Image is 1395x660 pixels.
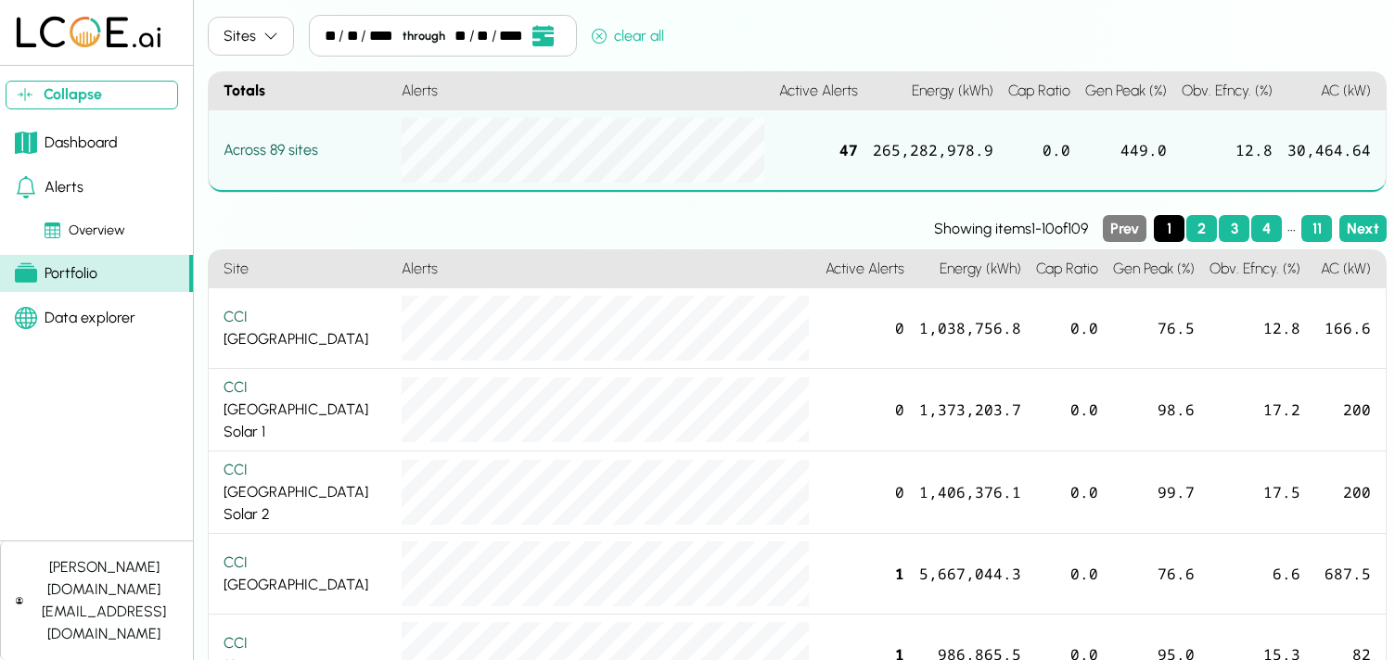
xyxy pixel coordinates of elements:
[15,262,97,285] div: Portfolio
[1078,110,1174,192] div: 449.0
[1078,72,1174,110] h4: Gen Peak (%)
[1308,534,1386,615] div: 687.5
[209,72,394,110] h4: Totals
[584,22,672,57] button: clear all
[912,288,1029,369] div: 1,038,756.8
[818,250,912,288] h4: Active Alerts
[477,25,489,47] div: day,
[1106,250,1202,288] h4: Gen Peak (%)
[1174,110,1280,192] div: 12.8
[1202,250,1308,288] h4: Obv. Efncy. (%)
[818,534,912,615] div: 1
[1174,72,1280,110] h4: Obv. Efncy. (%)
[224,632,387,654] div: CCI
[1308,288,1386,369] div: 166.6
[772,110,865,192] div: 47
[224,459,387,481] div: CCI
[1029,369,1106,451] div: 0.0
[361,25,366,47] div: /
[1251,215,1282,242] button: Page 4
[1339,215,1387,242] button: Next
[224,376,387,399] div: CCI
[347,25,359,47] div: day,
[818,288,912,369] div: 0
[525,23,560,48] button: Open date picker
[818,369,912,451] div: 0
[912,451,1029,534] div: 1,406,376.1
[1106,288,1202,369] div: 76.5
[492,25,497,47] div: /
[912,369,1029,451] div: 1,373,203.7
[224,459,387,526] div: [GEOGRAPHIC_DATA] Solar 2
[1001,72,1078,110] h4: Cap Ratio
[592,25,664,47] div: clear all
[6,81,178,109] button: Collapse
[1202,534,1308,615] div: 6.6
[865,72,1001,110] h4: Energy (kWh)
[394,250,818,288] h4: Alerts
[499,25,523,47] div: year,
[1202,369,1308,451] div: 17.2
[224,552,387,574] div: CCI
[1308,250,1386,288] h4: AC (kW)
[224,376,387,443] div: [GEOGRAPHIC_DATA] Solar 1
[1154,215,1184,242] button: Page 1
[818,451,912,534] div: 0
[1029,250,1106,288] h4: Cap Ratio
[15,176,83,198] div: Alerts
[1308,369,1386,451] div: 200
[31,556,178,645] div: [PERSON_NAME][DOMAIN_NAME][EMAIL_ADDRESS][DOMAIN_NAME]
[15,132,118,154] div: Dashboard
[325,25,337,47] div: month,
[1106,451,1202,534] div: 99.7
[772,72,865,110] h4: Active Alerts
[1001,110,1078,192] div: 0.0
[369,25,393,47] div: year,
[469,25,475,47] div: /
[1029,451,1106,534] div: 0.0
[1106,369,1202,451] div: 98.6
[395,27,453,44] div: through
[1202,451,1308,534] div: 17.5
[15,307,135,329] div: Data explorer
[912,250,1029,288] h4: Energy (kWh)
[208,218,1088,240] div: Showing items 1 - 10 of 109
[1029,534,1106,615] div: 0.0
[1301,215,1332,242] button: Page 11
[1308,451,1386,534] div: 200
[1284,215,1299,242] div: ...
[912,534,1029,615] div: 5,667,044.3
[1219,215,1249,242] button: Page 3
[224,306,387,350] div: [GEOGRAPHIC_DATA]
[1202,288,1308,369] div: 12.8
[1280,110,1386,192] div: 30,464.64
[45,221,125,241] div: Overview
[209,250,394,288] h4: Site
[339,25,344,47] div: /
[1029,288,1106,369] div: 0.0
[454,25,467,47] div: month,
[1280,72,1386,110] h4: AC (kW)
[224,306,387,328] div: CCI
[224,139,387,161] div: Across 89 sites
[1186,215,1217,242] button: Page 2
[865,110,1001,192] div: 265,282,978.9
[1103,215,1146,242] button: Previous
[1106,534,1202,615] div: 76.6
[224,552,387,596] div: [GEOGRAPHIC_DATA]
[224,25,256,47] div: Sites
[394,72,772,110] h4: Alerts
